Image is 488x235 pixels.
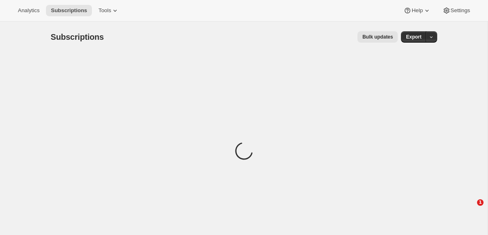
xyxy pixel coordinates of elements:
span: Subscriptions [51,32,104,41]
span: Help [412,7,423,14]
span: Export [406,34,421,40]
iframe: Intercom live chat [460,199,480,219]
button: Tools [94,5,124,16]
span: Tools [98,7,111,14]
span: Analytics [18,7,39,14]
button: Bulk updates [357,31,398,43]
button: Settings [438,5,475,16]
button: Help [399,5,436,16]
button: Analytics [13,5,44,16]
button: Subscriptions [46,5,92,16]
span: 1 [477,199,484,206]
button: Export [401,31,426,43]
span: Subscriptions [51,7,87,14]
span: Bulk updates [362,34,393,40]
span: Settings [451,7,470,14]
